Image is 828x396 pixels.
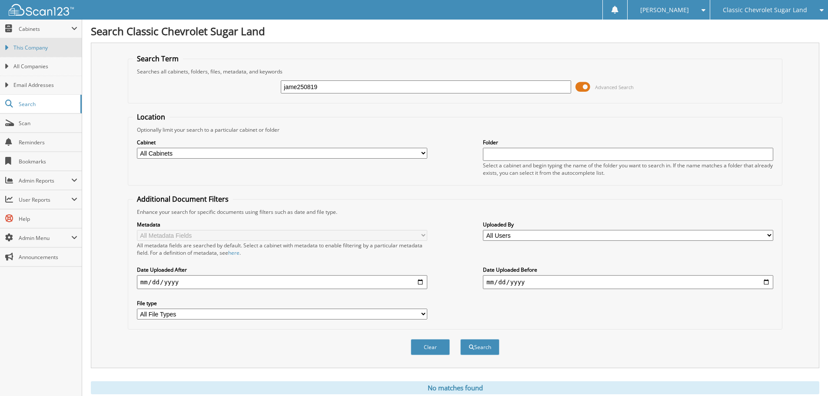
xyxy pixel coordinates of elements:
[133,208,778,216] div: Enhance your search for specific documents using filters such as date and file type.
[9,4,74,16] img: scan123-logo-white.svg
[19,177,71,184] span: Admin Reports
[460,339,499,355] button: Search
[13,44,77,52] span: This Company
[19,120,77,127] span: Scan
[19,215,77,223] span: Help
[91,24,819,38] h1: Search Classic Chevrolet Sugar Land
[13,81,77,89] span: Email Addresses
[595,84,634,90] span: Advanced Search
[483,266,773,273] label: Date Uploaded Before
[137,242,427,256] div: All metadata fields are searched by default. Select a cabinet with metadata to enable filtering b...
[19,234,71,242] span: Admin Menu
[133,194,233,204] legend: Additional Document Filters
[137,299,427,307] label: File type
[133,126,778,133] div: Optionally limit your search to a particular cabinet or folder
[483,221,773,228] label: Uploaded By
[723,7,807,13] span: Classic Chevrolet Sugar Land
[19,158,77,165] span: Bookmarks
[483,162,773,176] div: Select a cabinet and begin typing the name of the folder you want to search in. If the name match...
[133,112,170,122] legend: Location
[19,139,77,146] span: Reminders
[91,381,819,394] div: No matches found
[411,339,450,355] button: Clear
[137,139,427,146] label: Cabinet
[483,139,773,146] label: Folder
[137,221,427,228] label: Metadata
[19,253,77,261] span: Announcements
[19,196,71,203] span: User Reports
[483,275,773,289] input: end
[19,25,71,33] span: Cabinets
[137,266,427,273] label: Date Uploaded After
[785,354,828,396] iframe: Chat Widget
[228,249,239,256] a: here
[137,275,427,289] input: start
[133,54,183,63] legend: Search Term
[640,7,689,13] span: [PERSON_NAME]
[133,68,778,75] div: Searches all cabinets, folders, files, metadata, and keywords
[13,63,77,70] span: All Companies
[19,100,76,108] span: Search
